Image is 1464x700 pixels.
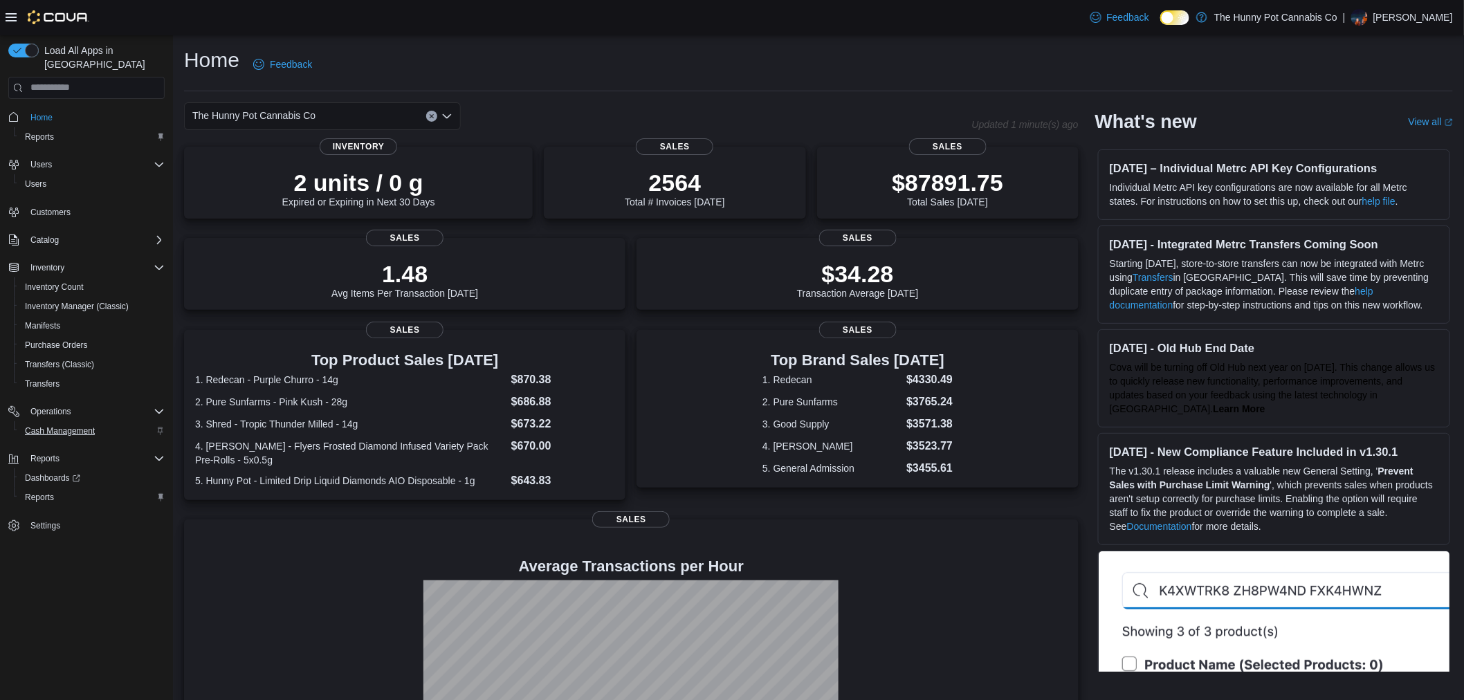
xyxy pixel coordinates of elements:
[892,169,1003,208] div: Total Sales [DATE]
[625,169,724,208] div: Total # Invoices [DATE]
[1095,111,1197,133] h2: What's new
[3,107,170,127] button: Home
[19,279,165,295] span: Inventory Count
[3,230,170,250] button: Catalog
[366,230,443,246] span: Sales
[25,450,65,467] button: Reports
[14,488,170,507] button: Reports
[1213,403,1265,414] strong: Learn More
[25,492,54,503] span: Reports
[248,50,318,78] a: Feedback
[195,395,506,409] dt: 2. Pure Sunfarms - Pink Kush - 28g
[25,340,88,351] span: Purchase Orders
[636,138,713,155] span: Sales
[28,10,89,24] img: Cova
[762,461,901,475] dt: 5. General Admission
[441,111,452,122] button: Open list of options
[25,320,60,331] span: Manifests
[14,277,170,297] button: Inventory Count
[426,111,437,122] button: Clear input
[25,403,165,420] span: Operations
[906,438,953,454] dd: $3523.77
[3,258,170,277] button: Inventory
[30,234,59,246] span: Catalog
[14,174,170,194] button: Users
[270,57,312,71] span: Feedback
[1110,341,1438,355] h3: [DATE] - Old Hub End Date
[19,129,165,145] span: Reports
[331,260,478,299] div: Avg Items Per Transaction [DATE]
[3,155,170,174] button: Users
[1160,10,1189,25] input: Dark Mode
[8,102,165,572] nav: Complex example
[625,169,724,196] p: 2564
[19,356,100,373] a: Transfers (Classic)
[30,159,52,170] span: Users
[25,425,95,436] span: Cash Management
[762,439,901,453] dt: 4. [PERSON_NAME]
[331,260,478,288] p: 1.48
[184,46,239,74] h1: Home
[19,337,165,353] span: Purchase Orders
[25,359,94,370] span: Transfers (Classic)
[25,517,165,534] span: Settings
[25,109,58,126] a: Home
[1160,25,1161,26] span: Dark Mode
[25,156,57,173] button: Users
[25,178,46,190] span: Users
[1110,362,1436,414] span: Cova will be turning off Old Hub next year on [DATE]. This change allows us to quickly release ne...
[3,402,170,421] button: Operations
[1110,161,1438,175] h3: [DATE] – Individual Metrc API Key Configurations
[797,260,919,288] p: $34.28
[1110,464,1438,533] p: The v1.30.1 release includes a valuable new General Setting, ' ', which prevents sales when produ...
[366,322,443,338] span: Sales
[25,472,80,483] span: Dashboards
[195,439,506,467] dt: 4. [PERSON_NAME] - Flyers Frosted Diamond Infused Variety Pack Pre-Rolls - 5x0.5g
[511,394,615,410] dd: $686.88
[511,416,615,432] dd: $673.22
[30,112,53,123] span: Home
[762,373,901,387] dt: 1. Redecan
[1110,237,1438,251] h3: [DATE] - Integrated Metrc Transfers Coming Soon
[25,232,165,248] span: Catalog
[1409,116,1453,127] a: View allExternal link
[762,352,953,369] h3: Top Brand Sales [DATE]
[19,376,165,392] span: Transfers
[906,460,953,477] dd: $3455.61
[25,517,66,534] a: Settings
[592,511,670,528] span: Sales
[25,259,70,276] button: Inventory
[25,156,165,173] span: Users
[19,423,100,439] a: Cash Management
[19,129,60,145] a: Reports
[14,355,170,374] button: Transfers (Classic)
[195,558,1068,575] h4: Average Transactions per Hour
[909,138,987,155] span: Sales
[1133,272,1173,283] a: Transfers
[195,373,506,387] dt: 1. Redecan - Purple Churro - 14g
[19,470,86,486] a: Dashboards
[192,107,315,124] span: The Hunny Pot Cannabis Co
[25,109,165,126] span: Home
[19,176,52,192] a: Users
[282,169,435,196] p: 2 units / 0 g
[1110,257,1438,312] p: Starting [DATE], store-to-store transfers can now be integrated with Metrc using in [GEOGRAPHIC_D...
[906,394,953,410] dd: $3765.24
[282,169,435,208] div: Expired or Expiring in Next 30 Days
[19,317,165,334] span: Manifests
[30,207,71,218] span: Customers
[819,322,897,338] span: Sales
[1445,118,1453,127] svg: External link
[819,230,897,246] span: Sales
[19,423,165,439] span: Cash Management
[906,416,953,432] dd: $3571.38
[14,374,170,394] button: Transfers
[1127,521,1192,532] a: Documentation
[14,335,170,355] button: Purchase Orders
[30,406,71,417] span: Operations
[19,279,89,295] a: Inventory Count
[14,468,170,488] a: Dashboards
[511,438,615,454] dd: $670.00
[762,417,901,431] dt: 3. Good Supply
[19,317,66,334] a: Manifests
